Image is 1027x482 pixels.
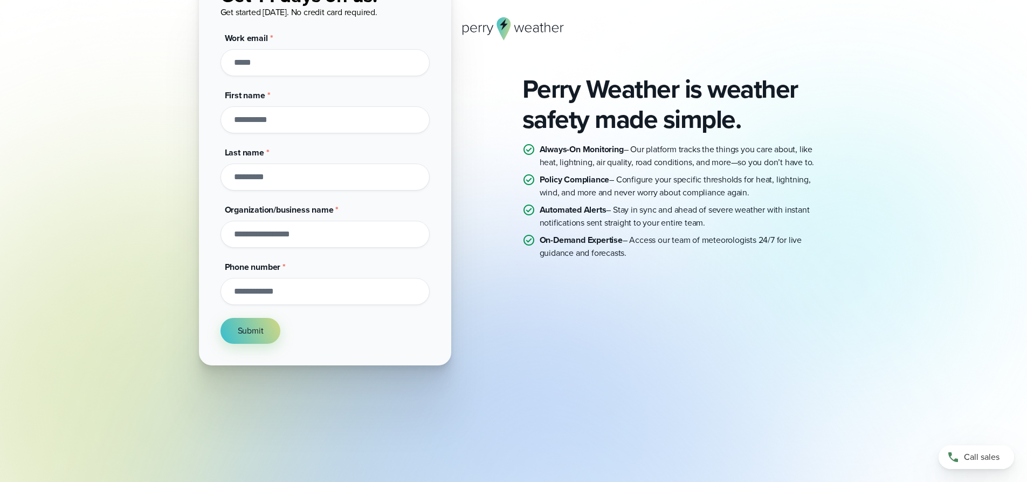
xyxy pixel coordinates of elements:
[939,445,1014,469] a: Call sales
[220,318,281,344] button: Submit
[238,324,264,337] span: Submit
[225,203,334,216] span: Organization/business name
[540,234,623,246] strong: On-Demand Expertise
[225,146,264,159] span: Last name
[540,234,829,260] p: – Access our team of meteorologists 24/7 for live guidance and forecasts.
[540,143,624,155] strong: Always-On Monitoring
[225,89,265,101] span: First name
[522,74,829,134] h2: Perry Weather is weather safety made simple.
[964,451,1000,464] span: Call sales
[540,143,829,169] p: – Our platform tracks the things you care about, like heat, lightning, air quality, road conditio...
[540,173,829,199] p: – Configure your specific thresholds for heat, lightning, wind, and more and never worry about co...
[540,173,610,186] strong: Policy Compliance
[225,261,281,273] span: Phone number
[540,203,606,216] strong: Automated Alerts
[540,203,829,229] p: – Stay in sync and ahead of severe weather with instant notifications sent straight to your entir...
[220,6,377,18] span: Get started [DATE]. No credit card required.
